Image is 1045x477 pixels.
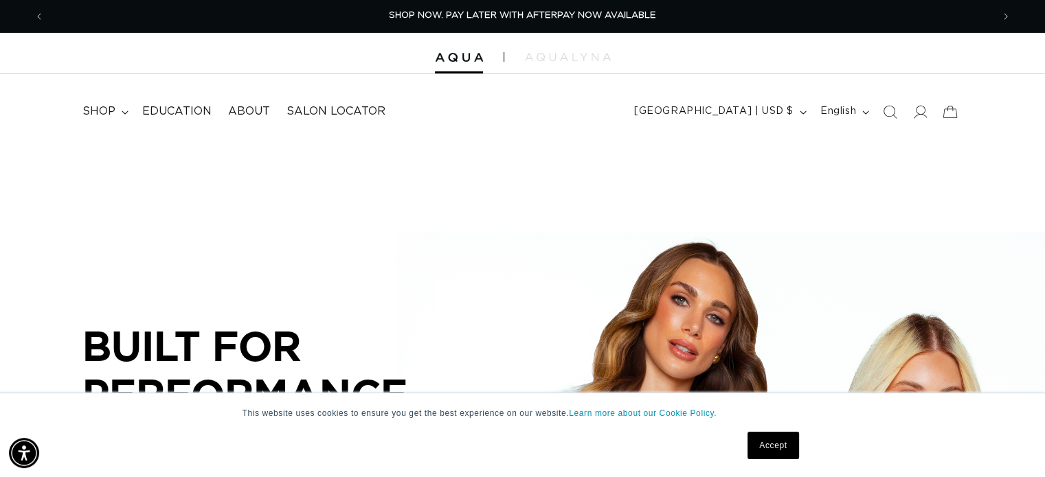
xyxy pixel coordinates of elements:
[74,96,134,127] summary: shop
[9,438,39,468] div: Accessibility Menu
[991,3,1021,30] button: Next announcement
[569,408,717,418] a: Learn more about our Cookie Policy.
[24,3,54,30] button: Previous announcement
[634,104,794,119] span: [GEOGRAPHIC_DATA] | USD $
[243,407,803,419] p: This website uses cookies to ensure you get the best experience on our website.
[748,432,798,459] a: Accept
[875,97,905,127] summary: Search
[82,104,115,119] span: shop
[228,104,270,119] span: About
[142,104,212,119] span: Education
[435,53,483,62] img: Aqua Hair Extensions
[278,96,394,127] a: Salon Locator
[626,99,812,125] button: [GEOGRAPHIC_DATA] | USD $
[286,104,385,119] span: Salon Locator
[525,53,611,61] img: aqualyna.com
[812,99,875,125] button: English
[820,104,856,119] span: English
[134,96,220,127] a: Education
[389,11,656,20] span: SHOP NOW. PAY LATER WITH AFTERPAY NOW AVAILABLE
[220,96,278,127] a: About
